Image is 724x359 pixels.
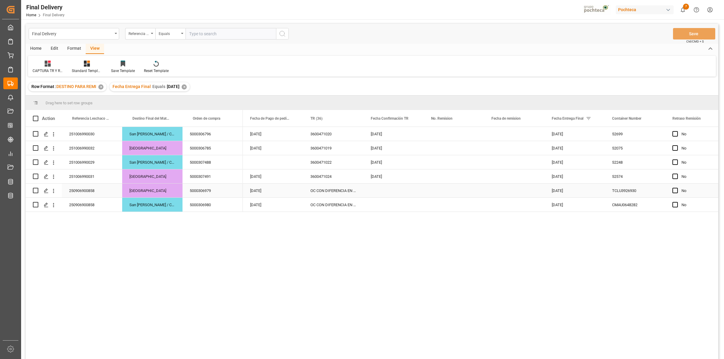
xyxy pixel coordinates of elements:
div: ✕ [98,84,103,90]
div: Standard Templates [72,68,102,74]
div: Equals [159,30,179,36]
div: 251006990030 [62,127,122,141]
div: [DATE] [243,198,303,212]
div: No [681,170,718,184]
div: 251006990032 [62,141,122,155]
div: TCLU3926930 [605,184,665,197]
div: 250906900858 [62,184,122,197]
div: Press SPACE to select this row. [26,141,243,155]
div: Final Delivery [32,30,113,37]
button: open menu [125,28,155,39]
div: ✕ [182,84,187,90]
div: [DATE] [243,127,303,141]
button: open menu [29,28,119,39]
span: Equals [152,84,165,89]
button: search button [276,28,289,39]
button: Pochteca [616,4,676,15]
div: Final Delivery [26,3,65,12]
div: Press SPACE to select this row. [26,184,243,198]
div: Action [42,116,55,121]
div: [DATE] [545,155,605,169]
div: [DATE] [364,169,424,183]
span: [DATE] [167,84,179,89]
div: View [86,44,104,54]
div: Press SPACE to select this row. [26,169,243,184]
div: CMAU0648282 [605,198,665,212]
div: 3600471024 [303,169,364,183]
div: 3600471020 [303,127,364,141]
span: 7 [683,4,689,10]
div: San [PERSON_NAME] / CDMX [122,155,183,169]
div: [DATE] [364,141,424,155]
div: 250906900858 [62,198,122,212]
span: No. Remision [431,116,453,121]
div: Press SPACE to select this row. [26,127,243,141]
div: Press SPACE to select this row. [26,155,243,169]
div: 52699 [605,127,665,141]
span: DESTINO PARA REMI [56,84,96,89]
span: Fecha Entrega Final [113,84,151,89]
div: No [681,127,718,141]
div: 251006990029 [62,155,122,169]
button: show 7 new notifications [676,3,690,17]
div: No [681,184,718,198]
div: No [681,156,718,169]
span: Fecha Confirmación TR [371,116,408,121]
div: OC CON DIFERENCIA EN SAP [303,198,364,212]
span: Row Format : [31,84,56,89]
div: 5000306980 [183,198,243,212]
div: San [PERSON_NAME] / CDMX [122,198,183,212]
div: Home [26,44,46,54]
div: CAPTURA TR Y RETRASO CON ENTREGA Y SUCURSAL [33,68,63,74]
div: [DATE] [545,141,605,155]
div: 5000306785 [183,141,243,155]
div: 5000306979 [183,184,243,197]
div: [DATE] [243,184,303,197]
div: Referencia Leschaco (Impo) [129,30,149,36]
div: [DATE] [545,184,605,197]
div: 52574 [605,169,665,183]
span: TR (36) [310,116,322,121]
button: Help Center [690,3,703,17]
img: pochtecaImg.jpg_1689854062.jpg [582,5,612,15]
div: 3600471022 [303,155,364,169]
div: San [PERSON_NAME] / CDMX [122,127,183,141]
div: [DATE] [364,155,424,169]
div: [GEOGRAPHIC_DATA] [122,169,183,183]
input: Type to search [186,28,276,39]
span: Referencia Leschaco (Impo) [72,116,110,121]
div: 52075 [605,141,665,155]
div: Edit [46,44,63,54]
div: 5000307488 [183,155,243,169]
div: [GEOGRAPHIC_DATA] [122,141,183,155]
div: Save Template [111,68,135,74]
div: Reset Template [144,68,169,74]
span: Drag here to set row groups [46,101,93,105]
div: [DATE] [243,141,303,155]
div: [DATE] [545,198,605,212]
a: Home [26,13,36,17]
span: Orden de compra [193,116,220,121]
div: 5000306796 [183,127,243,141]
div: Pochteca [616,5,674,14]
div: 251006990031 [62,169,122,183]
div: [DATE] [364,127,424,141]
span: Retraso Remisión [672,116,701,121]
span: Fecha Entrega Final [552,116,583,121]
div: [DATE] [545,169,605,183]
div: 52248 [605,155,665,169]
div: No [681,141,718,155]
div: OC CON DIFERENCIA EN SAP [303,184,364,197]
div: [DATE] [243,169,303,183]
div: [GEOGRAPHIC_DATA] [122,184,183,197]
div: 5000307491 [183,169,243,183]
div: Press SPACE to select this row. [26,198,243,212]
span: Fecha de remision [491,116,521,121]
div: Format [63,44,86,54]
div: 3600471019 [303,141,364,155]
span: Fecha de Pago de pedimento [250,116,291,121]
span: Ctrl/CMD + S [686,39,704,44]
button: open menu [155,28,186,39]
div: [DATE] [545,127,605,141]
div: No [681,198,718,212]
